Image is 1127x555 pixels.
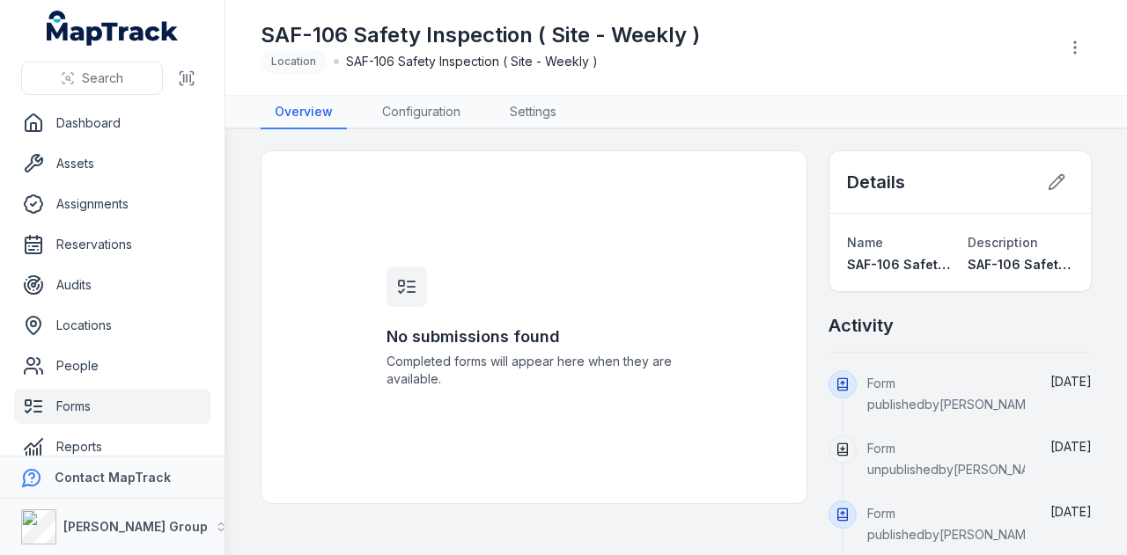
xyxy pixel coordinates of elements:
a: Dashboard [14,106,210,141]
button: Search [21,62,163,95]
a: Audits [14,267,210,303]
a: Reports [14,429,210,464]
span: Form unpublished by [PERSON_NAME] [867,441,1052,477]
strong: [PERSON_NAME] Group [63,519,208,534]
a: Locations [14,308,210,343]
time: 19/08/2025, 2:40:59 pm [1050,374,1092,389]
a: Forms [14,389,210,424]
strong: Contact MapTrack [55,470,171,485]
span: Name [847,235,883,250]
span: SAF-106 Safety Inspection ( Site - Weekly ) [346,53,598,70]
a: Overview [261,96,347,129]
a: MapTrack [47,11,179,46]
a: Settings [496,96,571,129]
time: 19/08/2025, 1:49:39 pm [1050,504,1092,519]
time: 19/08/2025, 1:51:47 pm [1050,439,1092,454]
span: [DATE] [1050,504,1092,519]
h1: SAF-106 Safety Inspection ( Site - Weekly ) [261,21,700,49]
span: Description [968,235,1038,250]
span: Form published by [PERSON_NAME] [867,376,1038,412]
span: Search [82,69,123,87]
span: [DATE] [1050,374,1092,389]
span: [DATE] [1050,439,1092,454]
a: Configuration [368,96,475,129]
a: Assignments [14,186,210,222]
span: Completed forms will appear here when they are available. [387,353,682,388]
span: SAF-106 Safety Inspection ( Site - Weekly ) [847,257,1116,272]
h2: Activity [829,313,894,338]
a: Assets [14,146,210,181]
h2: Details [847,170,905,194]
div: Location [261,49,327,74]
h3: No submissions found [387,325,682,349]
span: Form published by [PERSON_NAME] [867,506,1038,542]
a: Reservations [14,227,210,262]
a: People [14,348,210,383]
